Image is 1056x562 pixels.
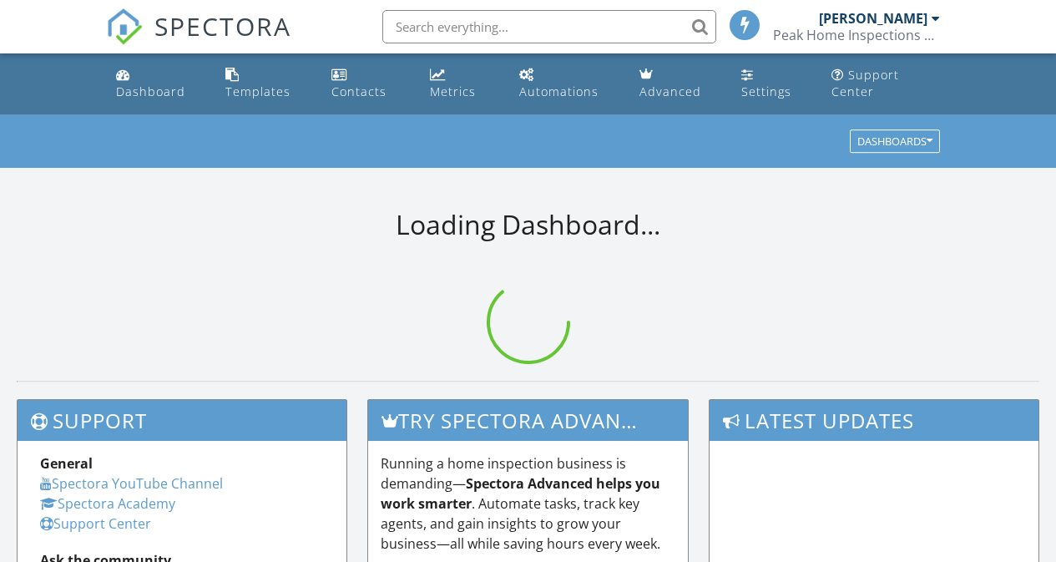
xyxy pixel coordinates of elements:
div: Settings [741,84,791,99]
img: The Best Home Inspection Software - Spectora [106,8,143,45]
a: Dashboard [109,60,206,108]
strong: Spectora Advanced helps you work smarter [381,474,660,513]
a: Automations (Basic) [513,60,619,108]
a: SPECTORA [106,23,291,58]
input: Search everything... [382,10,716,43]
a: Metrics [423,60,499,108]
div: Automations [519,84,599,99]
a: Spectora Academy [40,494,175,513]
div: Templates [225,84,291,99]
strong: General [40,454,93,473]
a: Support Center [40,514,151,533]
div: [PERSON_NAME] [819,10,927,27]
a: Support Center [825,60,947,108]
p: Running a home inspection business is demanding— . Automate tasks, track key agents, and gain ins... [381,453,675,554]
div: Peak Home Inspections of Northern Arizona [773,27,940,43]
h3: Support [18,400,346,441]
h3: Try spectora advanced [DATE] [368,400,687,441]
a: Templates [219,60,311,108]
a: Spectora YouTube Channel [40,474,223,493]
div: Contacts [331,84,387,99]
div: Metrics [430,84,476,99]
div: Dashboards [857,136,932,148]
a: Advanced [633,60,721,108]
div: Advanced [639,84,701,99]
div: Dashboard [116,84,185,99]
a: Settings [735,60,811,108]
span: SPECTORA [154,8,291,43]
div: Support Center [831,67,899,99]
h3: Latest Updates [710,400,1038,441]
button: Dashboards [850,130,940,154]
a: Contacts [325,60,409,108]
